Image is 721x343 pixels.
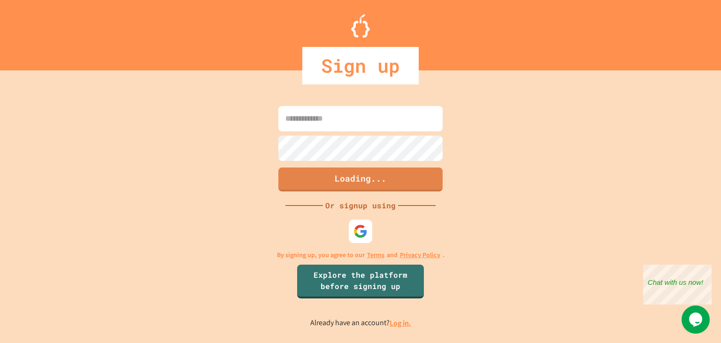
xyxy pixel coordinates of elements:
a: Privacy Policy [400,250,440,260]
p: Already have an account? [310,317,411,329]
iframe: chat widget [682,305,712,334]
a: Log in. [390,318,411,328]
img: Logo.svg [351,14,370,38]
iframe: chat widget [643,265,712,305]
a: Explore the platform before signing up [297,265,424,298]
div: Sign up [302,47,419,84]
div: Or signup using [323,200,398,211]
p: By signing up, you agree to our and . [277,250,445,260]
button: Loading... [278,168,443,191]
img: google-icon.svg [353,224,368,238]
a: Terms [367,250,384,260]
